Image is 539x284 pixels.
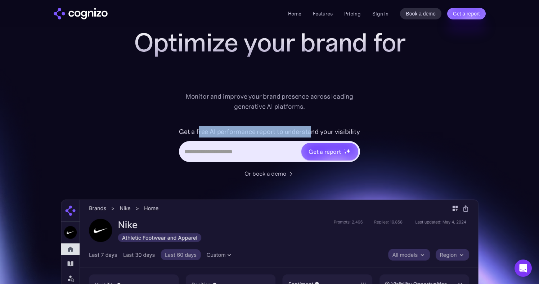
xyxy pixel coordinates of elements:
[54,8,108,19] a: home
[400,8,441,19] a: Book a demo
[301,142,359,161] a: Get a reportstarstarstar
[54,8,108,19] img: cognizo logo
[179,126,360,166] form: Hero URL Input Form
[126,28,414,57] h1: Optimize your brand for
[515,260,532,277] div: Open Intercom Messenger
[288,10,301,17] a: Home
[181,91,358,112] div: Monitor and improve your brand presence across leading generative AI platforms.
[244,169,286,178] div: Or book a demo
[344,149,345,150] img: star
[346,149,351,153] img: star
[244,169,295,178] a: Or book a demo
[344,152,347,154] img: star
[313,10,333,17] a: Features
[447,8,486,19] a: Get a report
[372,9,388,18] a: Sign in
[179,126,360,138] label: Get a free AI performance report to understand your visibility
[309,147,341,156] div: Get a report
[344,10,361,17] a: Pricing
